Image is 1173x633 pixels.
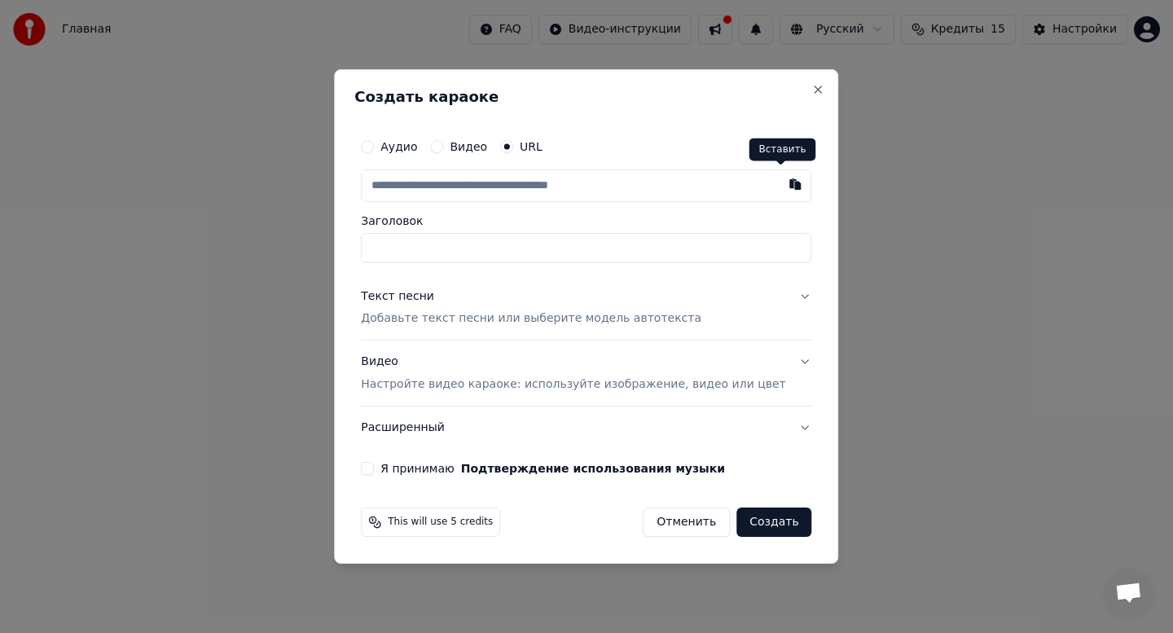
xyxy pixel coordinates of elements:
label: Заголовок [361,215,811,226]
p: Настройте видео караоке: используйте изображение, видео или цвет [361,376,785,393]
span: This will use 5 credits [388,516,493,529]
label: Я принимаю [380,463,725,474]
button: Текст песниДобавьте текст песни или выберите модель автотекста [361,275,811,341]
div: Видео [361,354,785,393]
button: Отменить [643,508,730,537]
button: Создать [736,508,811,537]
label: Аудио [380,141,417,152]
button: Расширенный [361,407,811,449]
h2: Создать караоке [354,90,818,104]
p: Добавьте текст песни или выберите модель автотекста [361,311,701,327]
button: Я принимаю [461,463,725,474]
div: Текст песни [361,288,434,305]
label: URL [520,141,543,152]
div: Вставить [749,138,816,161]
label: Видео [450,141,487,152]
button: ВидеоНастройте видео караоке: используйте изображение, видео или цвет [361,341,811,407]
